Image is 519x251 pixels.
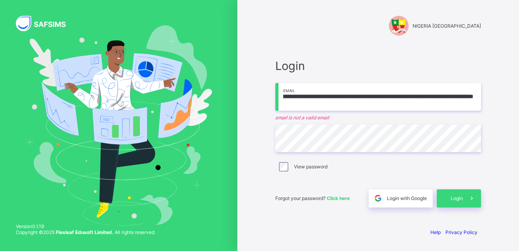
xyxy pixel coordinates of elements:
span: Login [451,195,463,201]
label: View password [294,164,328,170]
em: email is not a valid email [275,115,481,121]
span: NIGERIA [GEOGRAPHIC_DATA] [413,23,481,29]
img: Hero Image [25,25,212,226]
span: Login with Google [387,195,427,201]
a: Privacy Policy [445,229,477,235]
span: Login [275,59,481,73]
strong: Flexisaf Edusoft Limited. [56,229,114,235]
span: Version 0.1.19 [16,223,155,229]
img: google.396cfc9801f0270233282035f929180a.svg [373,194,383,203]
a: Click here [327,195,350,201]
a: Help [430,229,441,235]
img: SAFSIMS Logo [16,16,75,31]
span: Copyright © 2025 All rights reserved. [16,229,155,235]
span: Forgot your password? [275,195,350,201]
